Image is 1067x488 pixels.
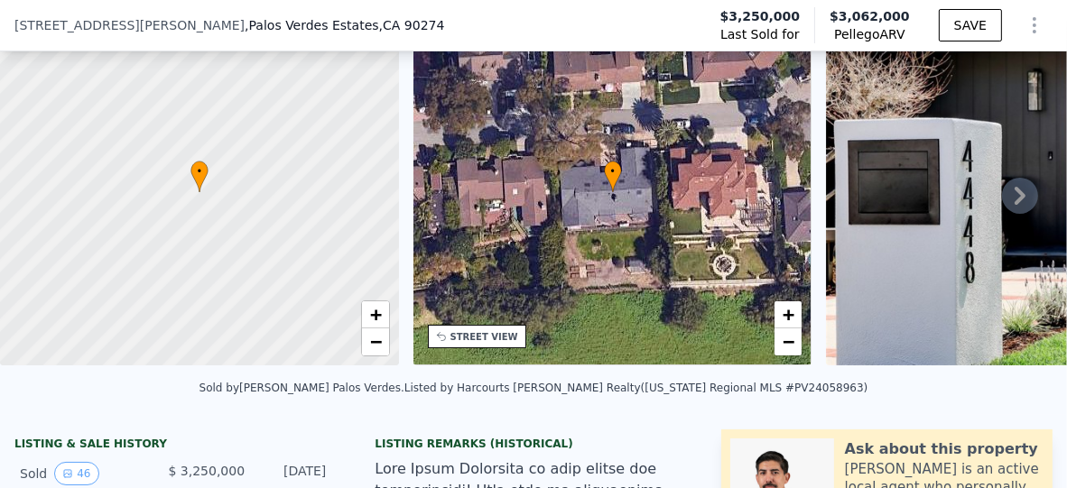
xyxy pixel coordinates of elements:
span: − [369,330,381,353]
span: $3,062,000 [830,9,910,23]
button: View historical data [54,462,98,485]
div: STREET VIEW [450,330,518,344]
span: , Palos Verdes Estates [245,16,444,34]
div: Sold [20,462,153,485]
span: Pellego ARV [830,25,910,43]
button: Show Options [1016,7,1053,43]
span: , CA 90274 [379,18,445,32]
div: Ask about this property [845,438,1038,460]
span: + [783,303,794,326]
div: • [604,161,622,192]
span: • [604,163,622,180]
div: Listing Remarks (Historical) [375,437,691,451]
span: Last Sold for [720,25,800,43]
a: Zoom in [775,301,802,328]
span: [STREET_ADDRESS][PERSON_NAME] [14,16,245,34]
a: Zoom out [775,328,802,355]
div: LISTING & SALE HISTORY [14,437,331,455]
div: • [190,161,209,192]
a: Zoom out [362,328,389,355]
div: Listed by Harcourts [PERSON_NAME] Realty ([US_STATE] Regional MLS #PV24058963) [404,382,868,394]
div: [DATE] [259,462,326,485]
span: − [783,330,794,353]
span: + [369,303,381,326]
button: SAVE [939,9,1002,41]
span: $ 3,250,000 [168,464,245,478]
div: Sold by [PERSON_NAME] Palos Verdes . [199,382,404,394]
span: • [190,163,209,180]
span: $3,250,000 [720,7,801,25]
a: Zoom in [362,301,389,328]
